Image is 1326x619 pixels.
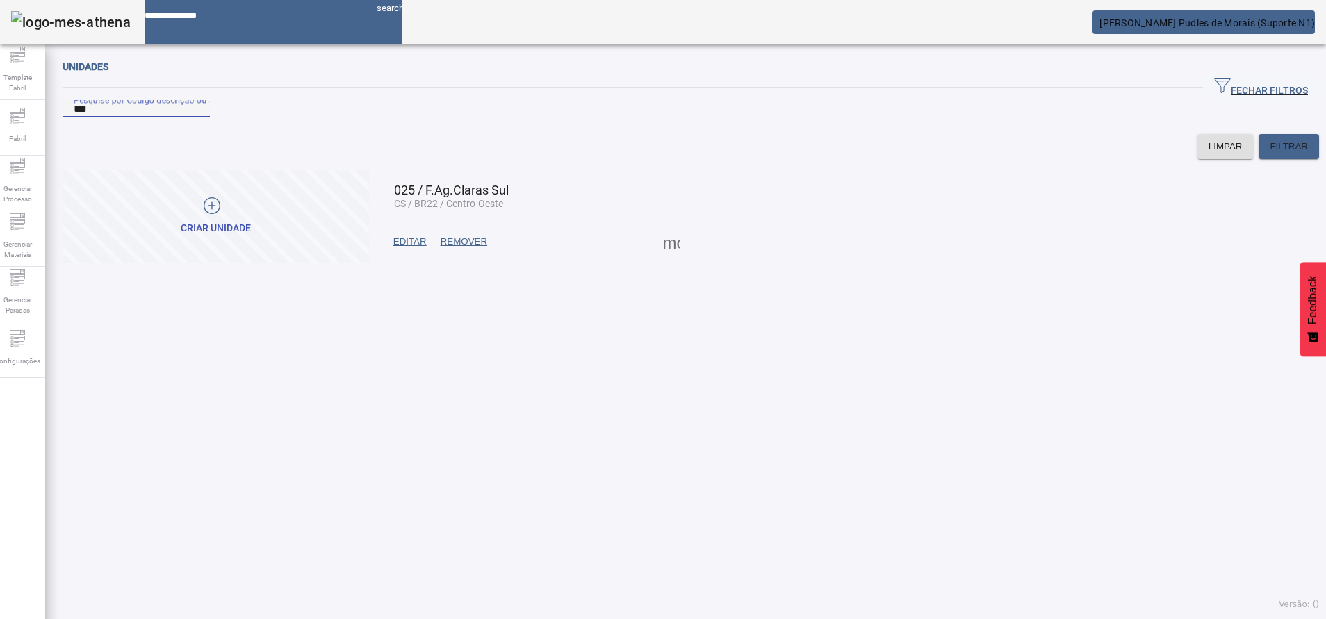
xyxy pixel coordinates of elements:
button: Feedback - Mostrar pesquisa [1300,262,1326,356]
button: REMOVER [434,229,494,254]
span: Unidades [63,61,108,72]
button: EDITAR [386,229,434,254]
button: Criar unidade [63,170,369,263]
span: FILTRAR [1270,140,1308,154]
span: Versão: () [1279,600,1319,609]
span: LIMPAR [1209,140,1243,154]
span: 025 / F.Ag.Claras Sul [394,183,509,197]
span: Fabril [5,129,30,148]
button: FECHAR FILTROS [1203,75,1319,100]
mat-label: Pesquise por Código descrição ou sigla [74,94,228,104]
span: CS / BR22 / Centro-Oeste [394,198,503,209]
button: LIMPAR [1197,134,1254,159]
div: Criar unidade [181,222,251,236]
span: [PERSON_NAME] Pudles de Morais (Suporte N1) [1099,17,1315,28]
span: FECHAR FILTROS [1214,77,1308,98]
button: Mais [659,229,684,254]
span: REMOVER [441,235,487,249]
img: logo-mes-athena [11,11,131,33]
button: FILTRAR [1259,134,1319,159]
span: Feedback [1307,276,1319,324]
span: EDITAR [393,235,427,249]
